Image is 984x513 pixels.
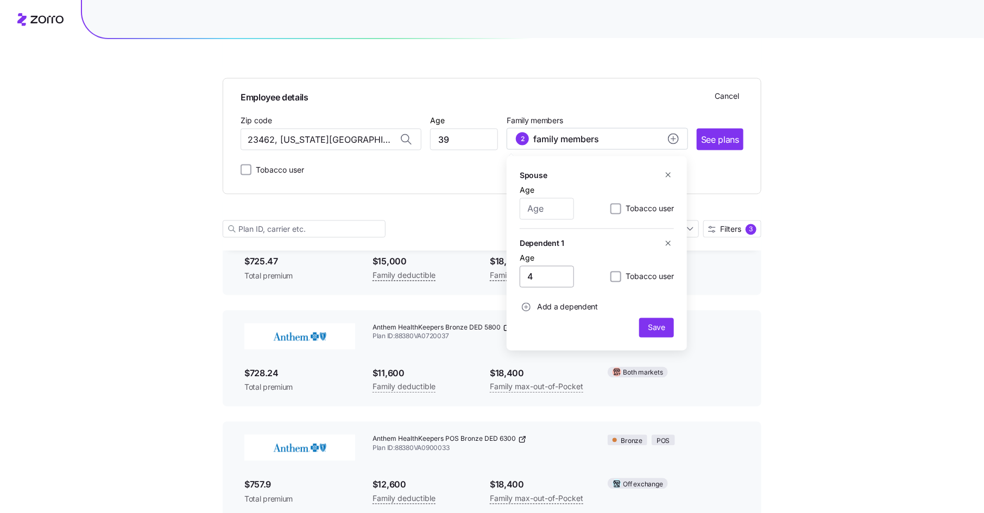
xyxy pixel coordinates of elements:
span: See plans [701,133,739,147]
span: Add a dependent [537,302,598,313]
span: Save [648,322,665,333]
label: Zip code [241,115,272,126]
span: family members [533,132,599,145]
button: Add a dependent [520,296,598,318]
div: 3 [746,224,756,235]
span: $18,400 [490,367,590,381]
span: Anthem HealthKeepers POS Bronze DED 6300 [373,435,516,444]
span: Anthem HealthKeepers Bronze DED 5800 [373,324,501,333]
button: Save [639,318,674,338]
span: POS [657,436,670,447]
div: 2family membersadd icon [507,156,687,351]
span: Family members [507,115,687,126]
span: $15,000 [373,255,472,269]
span: Total premium [244,271,355,282]
label: Tobacco user [621,202,674,216]
input: Age [520,198,574,220]
span: Family max-out-of-Pocket [490,381,583,394]
label: Tobacco user [251,163,304,176]
input: Age [430,129,498,150]
label: Tobacco user [621,270,674,283]
label: Age [520,184,534,196]
h5: Spouse [520,169,547,181]
button: Filters3 [703,220,761,238]
span: $18,400 [490,255,590,269]
span: Total premium [244,494,355,505]
span: $11,600 [373,367,472,381]
span: Plan ID: 88380VA0720037 [373,332,590,341]
h5: Dependent 1 [520,238,564,249]
span: $18,400 [490,478,590,492]
span: Family deductible [373,381,436,394]
span: $757.9 [244,478,355,492]
span: Family max-out-of-Pocket [490,492,583,505]
div: 2 [516,132,529,145]
span: Family deductible [373,269,436,282]
button: Cancel [710,87,743,105]
button: 2family membersadd icon [507,128,687,150]
span: $728.24 [244,367,355,381]
span: Plan ID: 88380VA0900033 [373,444,590,453]
svg: add icon [522,303,531,312]
span: $725.47 [244,255,355,269]
span: Off exchange [623,480,663,490]
span: Family max-out-of-Pocket [490,269,583,282]
span: Filters [720,226,741,233]
input: Age [520,266,574,288]
input: Plan ID, carrier etc. [223,220,386,238]
input: Zip code [241,129,421,150]
span: $12,600 [373,478,472,492]
img: Anthem [244,435,355,461]
button: See plans [697,129,743,150]
span: Bronze [621,436,643,447]
span: Total premium [244,382,355,393]
img: Anthem [244,324,355,350]
label: Age [430,115,445,126]
span: Cancel [715,91,739,102]
svg: add icon [668,134,679,144]
label: Age [520,252,534,264]
span: Family deductible [373,492,436,505]
span: Both markets [623,368,663,378]
span: Employee details [241,87,308,104]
